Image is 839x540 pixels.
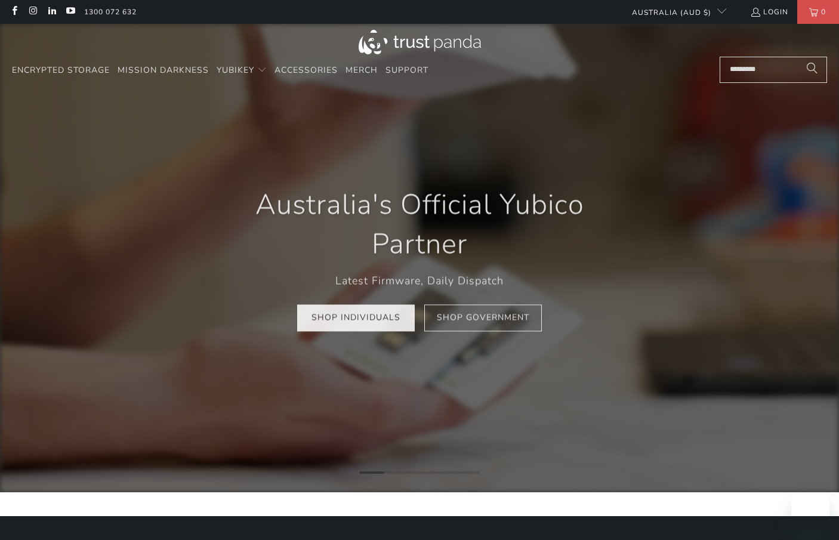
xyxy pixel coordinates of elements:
[359,30,481,54] img: Trust Panda Australia
[346,57,378,85] a: Merch
[223,185,616,264] h1: Australia's Official Yubico Partner
[791,492,829,530] iframe: Button to launch messaging window
[346,64,378,76] span: Merch
[720,57,827,83] input: Search...
[797,57,827,83] button: Search
[455,471,479,474] li: Page dot 5
[424,305,542,332] a: Shop Government
[217,57,267,85] summary: YubiKey
[274,64,338,76] span: Accessories
[12,57,428,85] nav: Translation missing: en.navigation.header.main_nav
[408,471,431,474] li: Page dot 3
[27,7,38,17] a: Trust Panda Australia on Instagram
[118,57,209,85] a: Mission Darkness
[217,64,254,76] span: YubiKey
[750,5,788,18] a: Login
[431,471,455,474] li: Page dot 4
[12,57,110,85] a: Encrypted Storage
[274,57,338,85] a: Accessories
[385,57,428,85] a: Support
[297,305,415,332] a: Shop Individuals
[385,64,428,76] span: Support
[9,7,19,17] a: Trust Panda Australia on Facebook
[118,64,209,76] span: Mission Darkness
[12,64,110,76] span: Encrypted Storage
[223,273,616,290] p: Latest Firmware, Daily Dispatch
[84,5,137,18] a: 1300 072 632
[47,7,57,17] a: Trust Panda Australia on LinkedIn
[65,7,75,17] a: Trust Panda Australia on YouTube
[384,471,408,474] li: Page dot 2
[360,471,384,474] li: Page dot 1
